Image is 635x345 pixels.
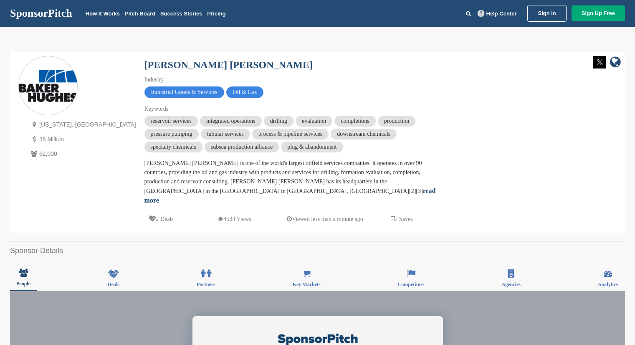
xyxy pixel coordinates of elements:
[144,75,437,84] div: Industry
[205,142,279,152] span: subsea production alliance
[144,104,437,114] div: Keywords
[200,116,262,127] span: integrated operations
[125,10,155,17] a: Pitch Board
[527,5,566,22] a: Sign In
[598,282,618,287] span: Analytics
[218,214,251,224] p: 4534 Views
[264,116,293,127] span: drilling
[160,10,202,17] a: Success Stories
[331,129,397,140] span: downstream chemicals
[29,149,136,159] p: 62,000
[19,70,77,102] img: Sponsorpitch & Baker Hughes
[252,129,329,140] span: process & pipeline services
[378,116,416,127] span: production
[29,134,136,145] p: 35 Million
[593,56,606,68] img: Twitter white
[86,10,120,17] a: How It Works
[10,8,72,19] a: SponsorPitch
[108,282,119,287] span: Deals
[610,56,621,70] a: company link
[226,86,264,98] span: Oil & Gas
[144,86,224,98] span: Industrial Goods & Services
[502,282,521,287] span: Agencies
[476,9,519,18] a: Help Center
[207,10,225,17] a: Pricing
[197,282,215,287] span: Partners
[398,282,425,287] span: Competitors
[293,282,321,287] span: Key Markets
[144,59,313,70] a: [PERSON_NAME] [PERSON_NAME]
[281,142,343,152] span: plug & abandonment
[391,214,413,224] p: 7 Saves
[287,214,363,224] p: Viewed less than a minute ago
[144,129,199,140] span: pressure pumping
[144,159,437,205] div: [PERSON_NAME] [PERSON_NAME] is one of the world's largest oilfield services companies. It operate...
[296,116,332,127] span: evaluation
[144,116,198,127] span: reservoir services
[144,142,202,152] span: specialty chemicals
[10,245,625,256] h2: Sponsor Details
[334,116,375,127] span: completions
[149,214,174,224] p: 2 Deals
[201,129,250,140] span: tubular services
[572,5,625,21] a: Sign Up Free
[29,119,136,130] p: [US_STATE], [GEOGRAPHIC_DATA]
[16,281,30,286] span: People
